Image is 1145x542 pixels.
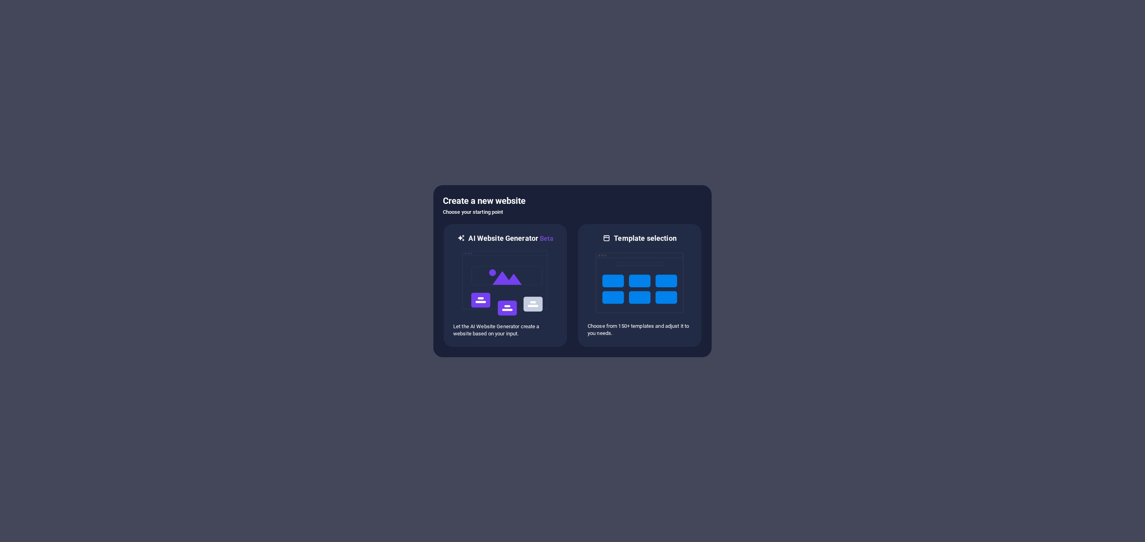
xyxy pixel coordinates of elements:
img: ai [462,244,549,323]
div: AI Website GeneratorBetaaiLet the AI Website Generator create a website based on your input. [443,223,568,348]
p: Let the AI Website Generator create a website based on your input. [453,323,557,337]
div: Template selectionChoose from 150+ templates and adjust it to you needs. [577,223,702,348]
span: Beta [538,235,553,242]
h6: Choose your starting point [443,207,702,217]
h6: Template selection [614,234,676,243]
h5: Create a new website [443,195,702,207]
h6: AI Website Generator [468,234,553,244]
p: Choose from 150+ templates and adjust it to you needs. [588,323,692,337]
